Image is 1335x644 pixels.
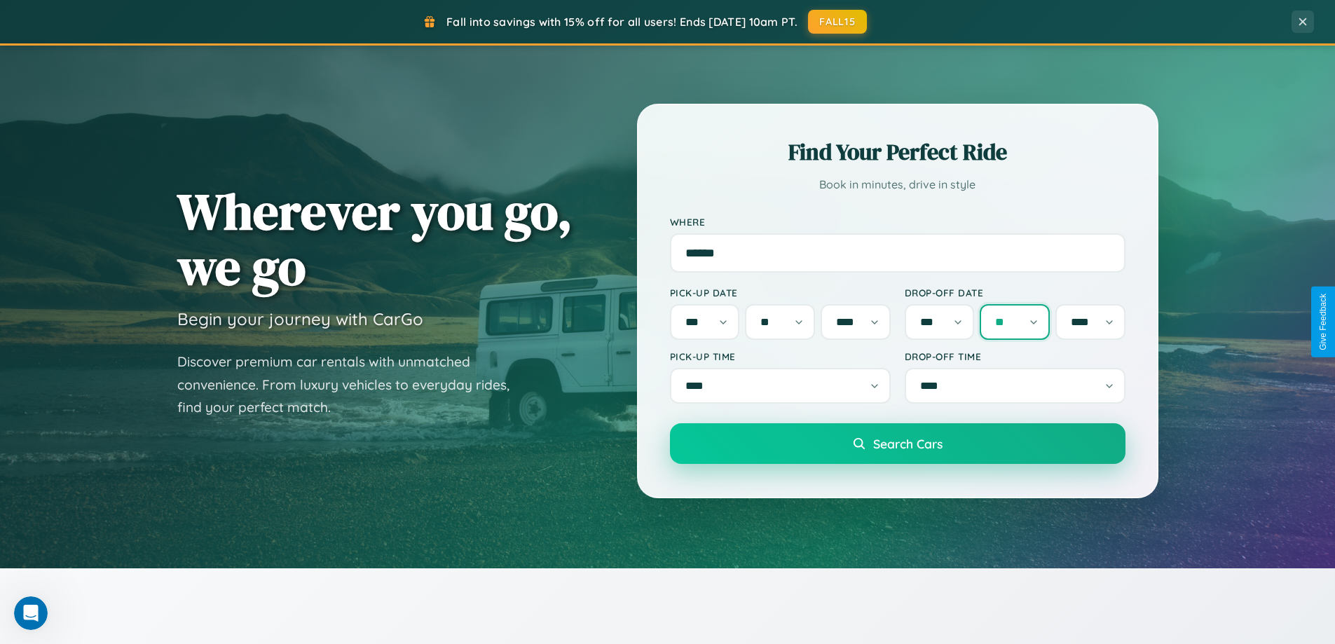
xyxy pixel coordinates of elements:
div: Give Feedback [1318,294,1328,350]
h1: Wherever you go, we go [177,184,573,294]
h2: Find Your Perfect Ride [670,137,1125,167]
span: Fall into savings with 15% off for all users! Ends [DATE] 10am PT. [446,15,797,29]
h3: Begin your journey with CarGo [177,308,423,329]
span: Search Cars [873,436,943,451]
button: FALL15 [808,10,867,34]
button: Search Cars [670,423,1125,464]
p: Book in minutes, drive in style [670,174,1125,195]
label: Where [670,216,1125,228]
label: Pick-up Time [670,350,891,362]
label: Drop-off Date [905,287,1125,299]
p: Discover premium car rentals with unmatched convenience. From luxury vehicles to everyday rides, ... [177,350,528,419]
label: Pick-up Date [670,287,891,299]
label: Drop-off Time [905,350,1125,362]
iframe: Intercom live chat [14,596,48,630]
